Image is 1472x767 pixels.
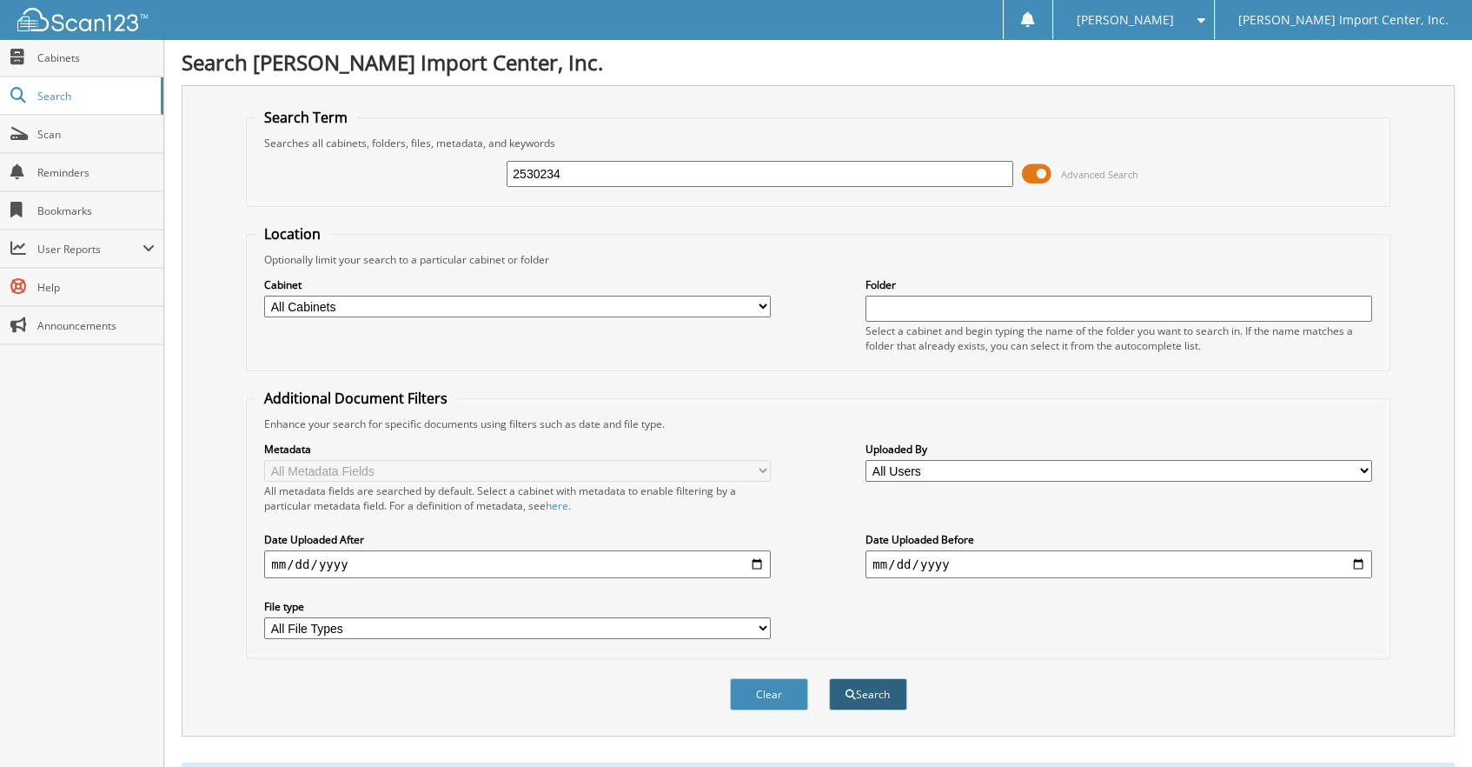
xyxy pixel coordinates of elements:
[1077,15,1174,25] span: [PERSON_NAME]
[255,136,1381,150] div: Searches all cabinets, folders, files, metadata, and keywords
[255,108,356,127] legend: Search Term
[37,165,155,180] span: Reminders
[546,498,568,513] a: here
[865,323,1372,353] div: Select a cabinet and begin typing the name of the folder you want to search in. If the name match...
[264,484,771,513] div: All metadata fields are searched by default. Select a cabinet with metadata to enable filtering b...
[730,678,808,710] button: Clear
[182,48,1455,77] h1: Search [PERSON_NAME] Import Center, Inc.
[255,224,329,243] legend: Location
[255,389,456,408] legend: Additional Document Filters
[865,442,1372,457] label: Uploaded By
[37,89,152,103] span: Search
[264,532,771,547] label: Date Uploaded After
[37,280,155,295] span: Help
[264,550,771,578] input: start
[255,252,1381,267] div: Optionally limit your search to a particular cabinet or folder
[865,532,1372,547] label: Date Uploaded Before
[17,8,148,31] img: scan123-logo-white.svg
[264,599,771,614] label: File type
[37,50,155,65] span: Cabinets
[1385,684,1472,767] iframe: Chat Widget
[255,417,1381,431] div: Enhance your search for specific documents using filters such as date and file type.
[37,318,155,333] span: Announcements
[37,242,143,257] span: User Reports
[829,678,907,710] button: Search
[865,277,1372,292] label: Folder
[264,442,771,457] label: Metadata
[37,203,155,218] span: Bookmarks
[1238,15,1449,25] span: [PERSON_NAME] Import Center, Inc.
[1061,168,1138,181] span: Advanced Search
[37,127,155,142] span: Scan
[865,550,1372,578] input: end
[264,277,771,292] label: Cabinet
